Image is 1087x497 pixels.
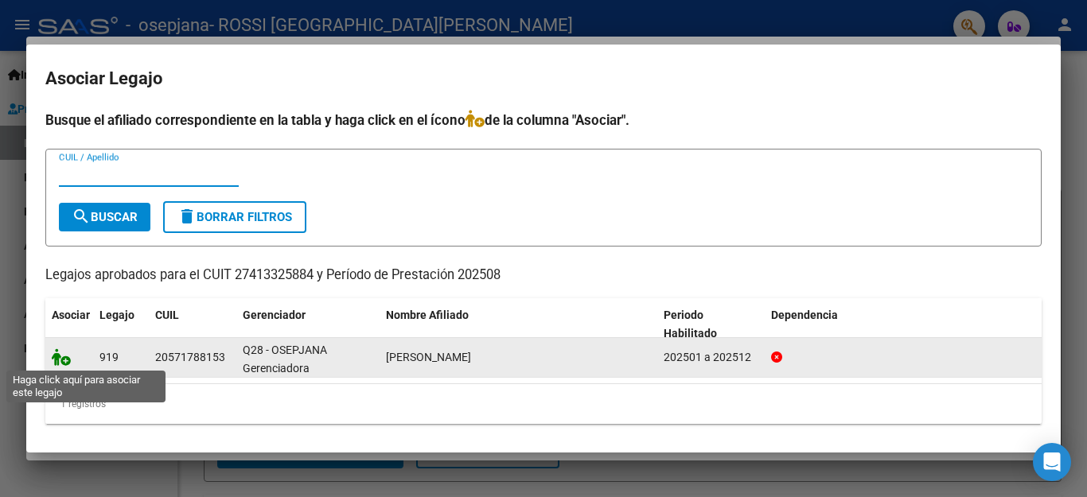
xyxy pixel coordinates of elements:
span: CASARIEGO LEZCANO AUGUSTO [386,351,471,363]
button: Borrar Filtros [163,201,306,233]
span: Asociar [52,309,90,321]
span: Dependencia [771,309,838,321]
span: Gerenciador [243,309,306,321]
span: Q28 - OSEPJANA Gerenciadora [243,344,327,375]
p: Legajos aprobados para el CUIT 27413325884 y Período de Prestación 202508 [45,266,1042,285]
span: Legajo [99,309,134,321]
div: 202501 a 202512 [664,348,758,367]
mat-icon: delete [177,207,197,226]
h4: Busque el afiliado correspondiente en la tabla y haga click en el ícono de la columna "Asociar". [45,110,1042,130]
datatable-header-cell: Gerenciador [236,298,380,351]
datatable-header-cell: Legajo [93,298,149,351]
span: Buscar [72,210,138,224]
span: Nombre Afiliado [386,309,469,321]
span: Periodo Habilitado [664,309,717,340]
datatable-header-cell: CUIL [149,298,236,351]
div: 1 registros [45,384,1042,424]
datatable-header-cell: Asociar [45,298,93,351]
span: CUIL [155,309,179,321]
h2: Asociar Legajo [45,64,1042,94]
div: Open Intercom Messenger [1033,443,1071,481]
span: 919 [99,351,119,363]
div: 20571788153 [155,348,225,367]
button: Buscar [59,203,150,231]
span: Borrar Filtros [177,210,292,224]
datatable-header-cell: Dependencia [765,298,1042,351]
mat-icon: search [72,207,91,226]
datatable-header-cell: Nombre Afiliado [380,298,657,351]
datatable-header-cell: Periodo Habilitado [657,298,765,351]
